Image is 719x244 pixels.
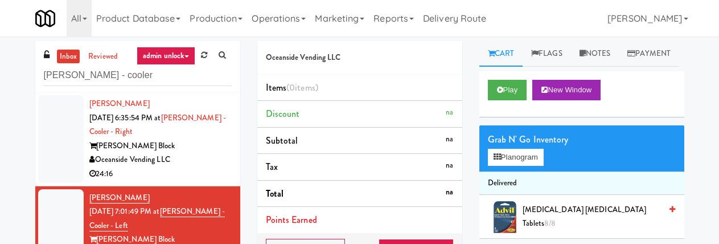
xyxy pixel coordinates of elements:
[137,47,195,65] a: admin unlock
[89,167,232,181] div: 24:16
[266,134,298,147] span: Subtotal
[523,203,662,231] span: [MEDICAL_DATA] [MEDICAL_DATA] Tablets
[266,187,284,200] span: Total
[286,81,318,94] span: (0 )
[44,65,232,86] input: Search vision orders
[479,172,684,196] li: Delivered
[544,218,556,229] span: 8/8
[532,80,601,100] button: New Window
[266,160,278,173] span: Tax
[295,81,315,94] ng-pluralize: items
[446,158,453,173] div: na
[571,41,619,67] a: Notes
[57,50,80,64] a: inbox
[488,80,527,100] button: Play
[89,139,232,153] div: [PERSON_NAME] Block
[85,50,121,64] a: reviewed
[89,98,150,109] a: [PERSON_NAME]
[488,149,544,166] button: Planogram
[518,203,676,231] div: [MEDICAL_DATA] [MEDICAL_DATA] Tablets8/8
[619,41,679,67] a: Payment
[35,9,55,29] img: Micromart
[446,105,453,120] div: na
[35,92,240,186] li: [PERSON_NAME][DATE] 6:35:54 PM at[PERSON_NAME] - Cooler - Right[PERSON_NAME] BlockOceanside Vendi...
[266,213,317,226] span: Points Earned
[89,206,225,231] a: [PERSON_NAME] - Cooler - Left
[488,131,676,148] div: Grab N' Go Inventory
[446,132,453,147] div: na
[89,153,232,167] div: Oceanside Vending LLC
[523,41,571,67] a: Flags
[266,81,318,94] span: Items
[479,41,523,67] a: Cart
[89,112,161,123] span: [DATE] 6:35:54 PM at
[89,192,150,204] a: [PERSON_NAME]
[446,185,453,200] div: na
[89,206,160,217] span: [DATE] 7:01:49 PM at
[266,107,300,120] span: Discount
[266,54,454,62] h5: Oceanside Vending LLC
